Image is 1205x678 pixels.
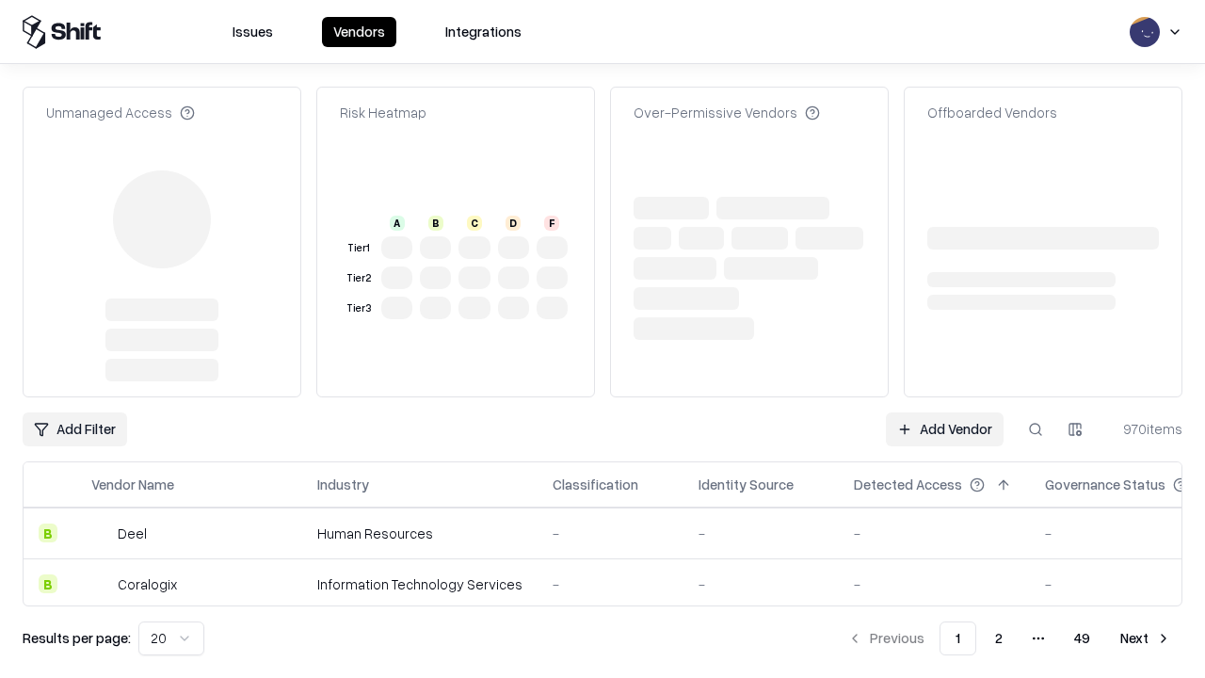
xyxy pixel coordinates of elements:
button: 1 [940,621,976,655]
button: Integrations [434,17,533,47]
button: Vendors [322,17,396,47]
div: Governance Status [1045,475,1165,494]
div: 970 items [1107,419,1182,439]
div: Deel [118,524,147,543]
button: 2 [980,621,1018,655]
div: C [467,216,482,231]
a: Add Vendor [886,412,1004,446]
div: Tier 3 [344,300,374,316]
div: Classification [553,475,638,494]
div: Unmanaged Access [46,103,195,122]
div: D [506,216,521,231]
button: Add Filter [23,412,127,446]
div: Human Resources [317,524,522,543]
div: Tier 1 [344,240,374,256]
div: Information Technology Services [317,574,522,594]
div: B [39,524,57,542]
img: Deel [91,524,110,542]
div: B [428,216,443,231]
nav: pagination [836,621,1182,655]
div: - [699,524,824,543]
div: Industry [317,475,369,494]
button: Issues [221,17,284,47]
div: - [699,574,824,594]
div: - [553,574,668,594]
button: 49 [1059,621,1105,655]
div: A [390,216,405,231]
div: Over-Permissive Vendors [634,103,820,122]
div: B [39,574,57,593]
div: Coralogix [118,574,177,594]
div: F [544,216,559,231]
div: Offboarded Vendors [927,103,1057,122]
img: Coralogix [91,574,110,593]
div: - [854,574,1015,594]
div: Vendor Name [91,475,174,494]
div: - [553,524,668,543]
button: Next [1109,621,1182,655]
div: Detected Access [854,475,962,494]
p: Results per page: [23,628,131,648]
div: - [854,524,1015,543]
div: Risk Heatmap [340,103,426,122]
div: Tier 2 [344,270,374,286]
div: Identity Source [699,475,794,494]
